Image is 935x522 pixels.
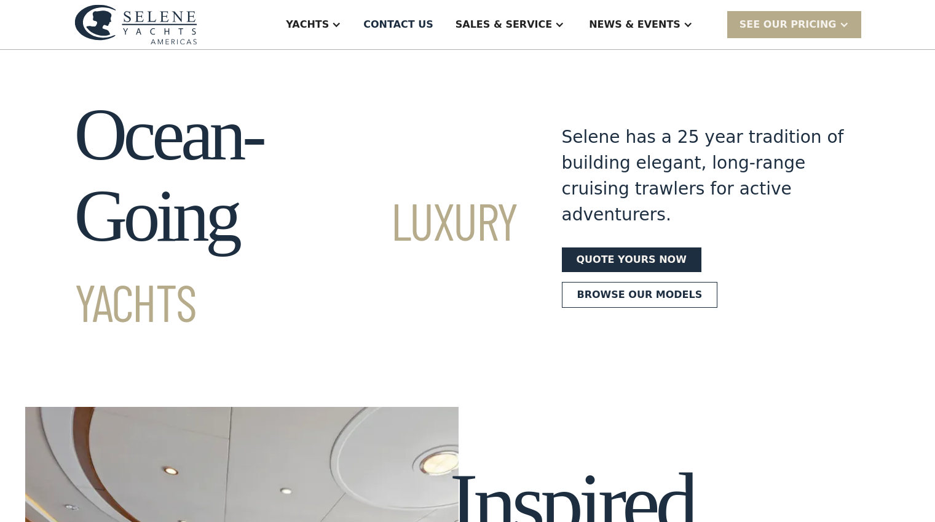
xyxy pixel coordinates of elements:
div: News & EVENTS [589,17,681,32]
div: SEE Our Pricing [727,11,861,38]
div: Selene has a 25 year tradition of building elegant, long-range cruising trawlers for active adven... [562,124,845,228]
img: logo [74,4,197,44]
span: Luxury Yachts [74,189,518,332]
div: SEE Our Pricing [740,17,837,32]
a: Quote yours now [562,247,701,272]
div: Contact US [363,17,433,32]
a: Browse our models [562,282,718,308]
h1: Ocean-Going [74,94,518,338]
div: Yachts [286,17,329,32]
div: Sales & Service [456,17,552,32]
